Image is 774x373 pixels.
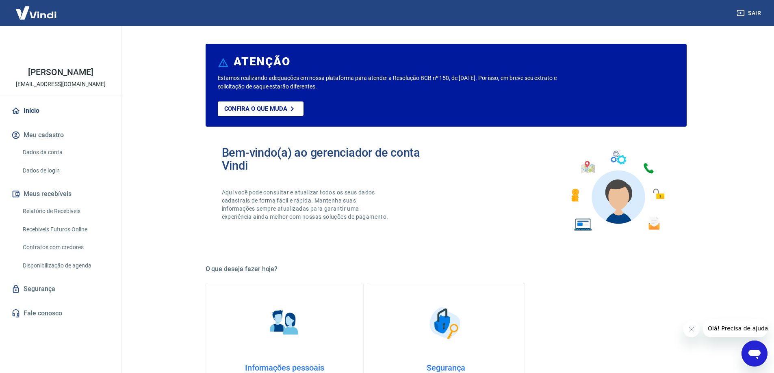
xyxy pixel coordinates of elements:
[20,162,112,179] a: Dados de login
[735,6,764,21] button: Sair
[218,74,583,91] p: Estamos realizando adequações em nossa plataforma para atender a Resolução BCB nº 150, de [DATE]....
[264,303,305,343] img: Informações pessoais
[741,341,767,367] iframe: Botão para abrir a janela de mensagens
[5,6,68,12] span: Olá! Precisa de ajuda?
[425,303,466,343] img: Segurança
[45,32,77,65] img: a8760dbf-e029-4811-95b5-54b80cad56b6.jpeg
[222,188,390,221] p: Aqui você pode consultar e atualizar todos os seus dados cadastrais de forma fácil e rápida. Mant...
[28,68,93,77] p: [PERSON_NAME]
[380,363,512,373] h4: Segurança
[16,80,106,88] p: [EMAIL_ADDRESS][DOMAIN_NAME]
[10,0,63,25] img: Vindi
[20,239,112,256] a: Contratos com credores
[234,58,290,66] h6: ATENÇÃO
[224,105,287,112] p: Confira o que muda
[10,280,112,298] a: Segurança
[20,257,112,274] a: Disponibilização de agenda
[703,319,767,337] iframe: Mensagem da empresa
[10,126,112,144] button: Meu cadastro
[206,265,687,273] h5: O que deseja fazer hoje?
[218,101,304,116] a: Confira o que muda
[222,146,446,172] h2: Bem-vindo(a) ao gerenciador de conta Vindi
[219,363,350,373] h4: Informações pessoais
[20,144,112,161] a: Dados da conta
[683,321,700,337] iframe: Fechar mensagem
[20,221,112,238] a: Recebíveis Futuros Online
[10,185,112,203] button: Meus recebíveis
[10,102,112,120] a: Início
[20,203,112,220] a: Relatório de Recebíveis
[564,146,670,236] img: Imagem de um avatar masculino com diversos icones exemplificando as funcionalidades do gerenciado...
[10,304,112,322] a: Fale conosco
